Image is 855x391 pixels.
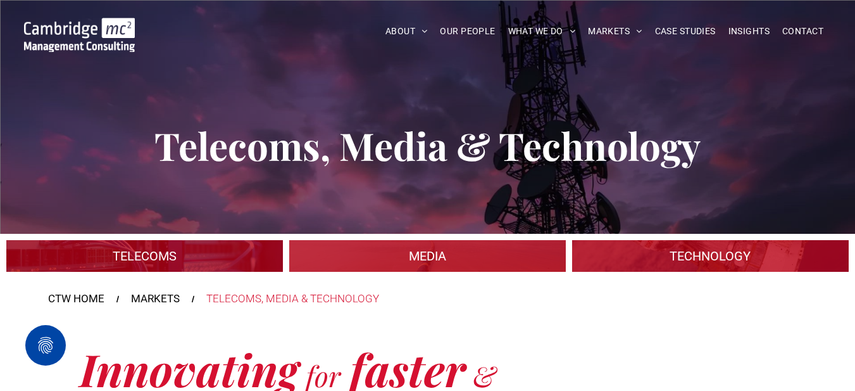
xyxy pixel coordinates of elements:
[6,240,283,272] a: An industrial plant
[48,291,808,307] nav: Breadcrumbs
[24,18,135,52] img: Go to Homepage
[722,22,776,41] a: INSIGHTS
[434,22,501,41] a: OUR PEOPLE
[206,291,379,307] div: TELECOMS, MEDIA & TECHNOLOGY
[48,291,104,307] a: CTW HOME
[154,120,701,170] span: Telecoms, Media & Technology
[379,22,434,41] a: ABOUT
[24,20,135,33] a: Your Business Transformed | Cambridge Management Consulting
[649,22,722,41] a: CASE STUDIES
[289,240,566,272] a: Media | Cambridge Management Consulting
[776,22,830,41] a: CONTACT
[582,22,648,41] a: MARKETS
[572,240,849,272] a: A large mall with arched glass roof
[502,22,582,41] a: WHAT WE DO
[131,291,180,307] a: MARKETS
